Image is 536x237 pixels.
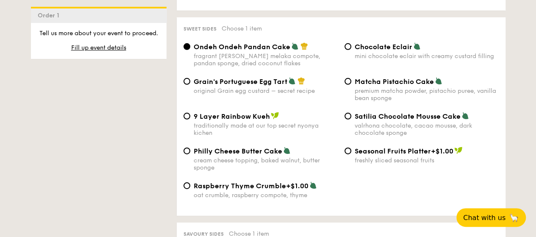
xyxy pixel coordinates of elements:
[344,148,351,154] input: Seasonal Fruits Platter+$1.00freshly sliced seasonal fruits
[355,78,434,86] span: Matcha Pistachio Cake
[355,122,499,137] div: valrhona chocolate, cacao mousse, dark chocolate sponge
[309,181,317,189] img: icon-vegetarian.fe4039eb.svg
[183,78,190,85] input: Grain's Portuguese Egg Tartoriginal Grain egg custard – secret recipe
[300,42,308,50] img: icon-chef-hat.a58ddaea.svg
[355,87,499,102] div: premium matcha powder, pistachio puree, vanilla bean sponge
[183,43,190,50] input: Ondeh Ondeh Pandan Cakefragrant [PERSON_NAME] melaka compote, pandan sponge, dried coconut flakes
[194,147,282,155] span: Philly Cheese Butter Cake
[194,87,338,95] div: original Grain egg custard – secret recipe
[194,78,287,86] span: Grain's Portuguese Egg Tart
[355,147,431,155] span: Seasonal Fruits Platter
[297,77,305,85] img: icon-chef-hat.a58ddaea.svg
[355,43,412,51] span: Chocolate Eclair
[38,29,160,38] p: Tell us more about your event to proceed.
[355,112,461,120] span: Satilia Chocolate Mousse Cake
[344,78,351,85] input: Matcha Pistachio Cakepremium matcha powder, pistachio puree, vanilla bean sponge
[194,122,338,137] div: traditionally made at our top secret nyonya kichen
[435,77,442,85] img: icon-vegetarian.fe4039eb.svg
[71,44,126,51] span: Fill up event details
[194,192,338,199] div: oat crumble, raspberry compote, thyme
[38,12,63,19] span: Order 1
[463,214,505,222] span: Chat with us
[456,208,526,227] button: Chat with us🦙
[344,113,351,120] input: Satilia Chocolate Mousse Cakevalrhona chocolate, cacao mousse, dark chocolate sponge
[283,147,291,154] img: icon-vegetarian.fe4039eb.svg
[183,182,190,189] input: Raspberry Thyme Crumble+$1.00oat crumble, raspberry compote, thyme
[461,112,469,120] img: icon-vegetarian.fe4039eb.svg
[183,148,190,154] input: Philly Cheese Butter Cakecream cheese topping, baked walnut, butter sponge
[194,43,290,51] span: Ondeh Ondeh Pandan Cake
[286,182,308,190] span: +$1.00
[183,113,190,120] input: 9 Layer Rainbow Kuehtraditionally made at our top secret nyonya kichen
[344,43,351,50] input: Chocolate Eclairmini chocolate eclair with creamy custard filling
[194,182,286,190] span: Raspberry Thyme Crumble
[194,53,338,67] div: fragrant [PERSON_NAME] melaka compote, pandan sponge, dried coconut flakes
[413,42,421,50] img: icon-vegetarian.fe4039eb.svg
[355,157,499,164] div: freshly sliced seasonal fruits
[222,25,262,32] span: Choose 1 item
[183,26,217,32] span: Sweet sides
[431,147,453,155] span: +$1.00
[291,42,299,50] img: icon-vegetarian.fe4039eb.svg
[355,53,499,60] div: mini chocolate eclair with creamy custard filling
[183,231,224,237] span: Savoury sides
[194,112,270,120] span: 9 Layer Rainbow Kueh
[271,112,279,120] img: icon-vegan.f8ff3823.svg
[509,213,519,223] span: 🦙
[288,77,296,85] img: icon-vegetarian.fe4039eb.svg
[194,157,338,171] div: cream cheese topping, baked walnut, butter sponge
[454,147,463,154] img: icon-vegan.f8ff3823.svg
